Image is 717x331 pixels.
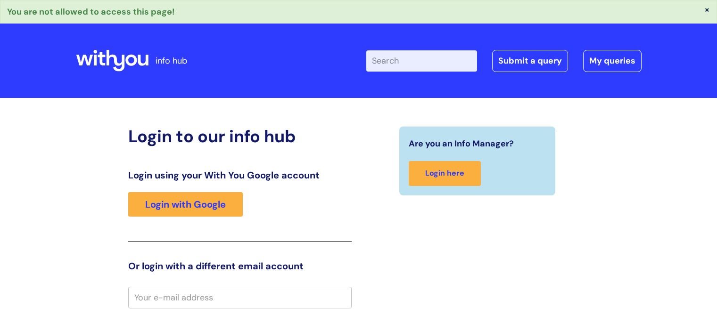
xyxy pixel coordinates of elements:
[128,192,243,217] a: Login with Google
[409,136,514,151] span: Are you an Info Manager?
[128,287,352,308] input: Your e-mail address
[492,50,568,72] a: Submit a query
[704,5,710,14] button: ×
[366,50,477,71] input: Search
[409,161,481,186] a: Login here
[128,170,352,181] h3: Login using your With You Google account
[156,53,187,68] p: info hub
[583,50,642,72] a: My queries
[128,260,352,272] h3: Or login with a different email account
[128,126,352,146] h2: Login to our info hub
